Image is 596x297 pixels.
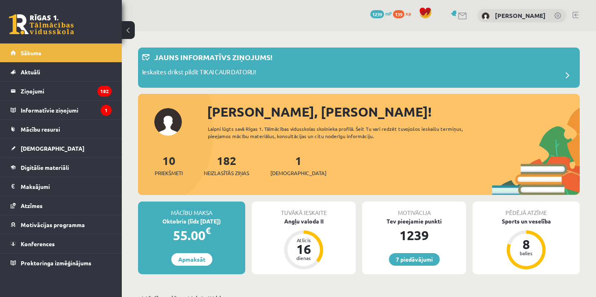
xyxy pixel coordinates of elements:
[11,234,112,253] a: Konferences
[11,101,112,119] a: Informatīvie ziņojumi1
[482,12,490,20] img: Ilvija Laura Orbitāne
[138,225,245,245] div: 55.00
[362,225,466,245] div: 1239
[97,86,112,97] i: 182
[270,153,326,177] a: 1[DEMOGRAPHIC_DATA]
[101,105,112,116] i: 1
[21,145,84,152] span: [DEMOGRAPHIC_DATA]
[252,202,356,217] div: Tuvākā ieskaite
[11,63,112,81] a: Aktuāli
[11,158,112,177] a: Digitālie materiāli
[252,217,356,225] div: Angļu valoda II
[11,43,112,62] a: Sākums
[11,82,112,100] a: Ziņojumi182
[362,217,466,225] div: Tev pieejamie punkti
[138,217,245,225] div: Oktobris (līdz [DATE])
[370,10,392,17] a: 1239 mP
[204,153,249,177] a: 182Neizlasītās ziņas
[21,259,91,267] span: Proktoringa izmēģinājums
[292,238,316,243] div: Atlicis
[205,225,211,236] span: €
[406,10,411,17] span: xp
[11,177,112,196] a: Maksājumi
[11,120,112,139] a: Mācību resursi
[21,221,85,228] span: Motivācijas programma
[393,10,415,17] a: 139 xp
[21,240,55,247] span: Konferences
[389,253,440,266] a: 7 piedāvājumi
[11,196,112,215] a: Atzīmes
[207,102,580,121] div: [PERSON_NAME], [PERSON_NAME]!
[21,177,112,196] legend: Maksājumi
[362,202,466,217] div: Motivācija
[473,202,580,217] div: Pēdējā atzīme
[385,10,392,17] span: mP
[138,202,245,217] div: Mācību maksa
[154,52,272,63] p: Jauns informatīvs ziņojums!
[204,169,249,177] span: Neizlasītās ziņas
[21,202,43,209] span: Atzīmes
[155,169,183,177] span: Priekšmeti
[473,217,580,225] div: Sports un veselība
[473,217,580,271] a: Sports un veselība 8 balles
[21,164,69,171] span: Digitālie materiāli
[292,256,316,260] div: dienas
[370,10,384,18] span: 1239
[514,238,538,251] div: 8
[21,101,112,119] legend: Informatīvie ziņojumi
[21,126,60,133] span: Mācību resursi
[252,217,356,271] a: Angļu valoda II Atlicis 16 dienas
[11,139,112,158] a: [DEMOGRAPHIC_DATA]
[142,67,256,79] p: Ieskaites drīkst pildīt TIKAI CAUR DATORU!
[11,215,112,234] a: Motivācijas programma
[9,14,74,35] a: Rīgas 1. Tālmācības vidusskola
[292,243,316,256] div: 16
[142,52,576,84] a: Jauns informatīvs ziņojums! Ieskaites drīkst pildīt TIKAI CAUR DATORU!
[11,254,112,272] a: Proktoringa izmēģinājums
[21,49,41,56] span: Sākums
[171,253,212,266] a: Apmaksāt
[393,10,404,18] span: 139
[21,68,40,76] span: Aktuāli
[208,125,473,140] div: Laipni lūgts savā Rīgas 1. Tālmācības vidusskolas skolnieka profilā. Šeit Tu vari redzēt tuvojošo...
[495,11,546,20] a: [PERSON_NAME]
[514,251,538,256] div: balles
[270,169,326,177] span: [DEMOGRAPHIC_DATA]
[21,82,112,100] legend: Ziņojumi
[155,153,183,177] a: 10Priekšmeti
